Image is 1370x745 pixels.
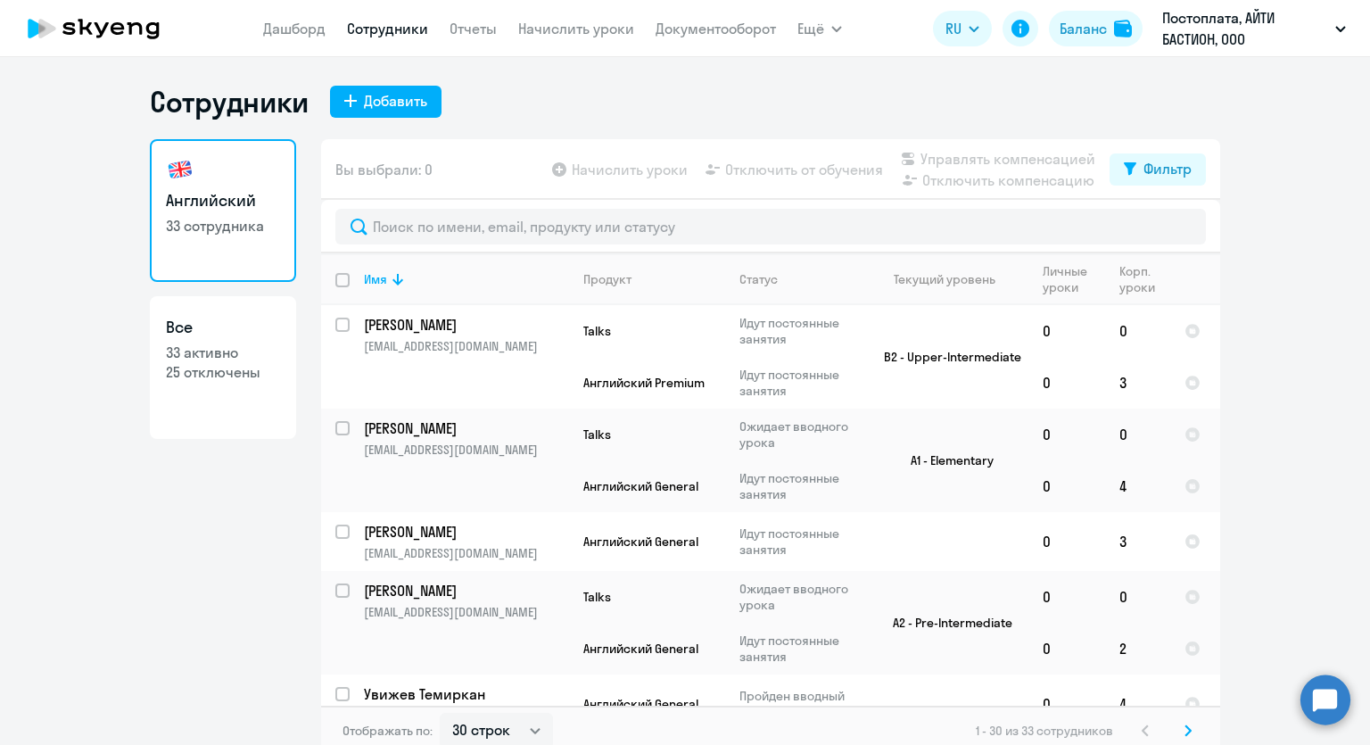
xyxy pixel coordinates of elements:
div: Продукт [583,271,631,287]
p: [EMAIL_ADDRESS][DOMAIN_NAME] [364,604,568,620]
td: 0 [1028,409,1105,460]
h3: Все [166,316,280,339]
td: 4 [1105,460,1170,512]
p: Ожидает вводного урока [739,418,862,451]
a: Сотрудники [347,20,428,37]
div: Личные уроки [1043,263,1104,295]
td: B2 - Upper-Intermediate [862,305,1028,409]
td: 4 [1105,675,1170,733]
td: 0 [1028,675,1105,733]
p: Увижев Темиркан [364,684,565,704]
img: balance [1114,20,1132,37]
a: Английский33 сотрудника [150,139,296,282]
span: Английский General [583,696,698,712]
button: Ещё [797,11,842,46]
input: Поиск по имени, email, продукту или статусу [335,209,1206,244]
td: 0 [1028,460,1105,512]
a: [PERSON_NAME] [364,418,568,438]
p: [PERSON_NAME] [364,522,565,542]
p: Ожидает вводного урока [739,581,862,613]
p: Идут постоянные занятия [739,633,862,665]
button: Добавить [330,86,442,118]
p: [PERSON_NAME] [364,315,565,335]
a: Все33 активно25 отключены [150,296,296,439]
p: Идут постоянные занятия [739,470,862,502]
a: Документооборот [656,20,776,37]
span: Английский General [583,641,698,657]
div: Текущий уровень [894,271,995,287]
a: [PERSON_NAME] [364,522,568,542]
div: Текущий уровень [877,271,1027,287]
td: 2 [1105,623,1170,675]
p: [EMAIL_ADDRESS][DOMAIN_NAME] [364,338,568,354]
a: Увижев Темиркан [364,684,568,704]
button: RU [933,11,992,46]
td: 0 [1028,512,1105,571]
p: Идут постоянные занятия [739,315,862,347]
span: RU [945,18,961,39]
p: Постоплата, АЙТИ БАСТИОН, ООО [1162,7,1328,50]
p: [PERSON_NAME] [364,581,565,600]
td: 0 [1028,305,1105,357]
h3: Английский [166,189,280,212]
p: 33 активно [166,343,280,362]
p: Пройден вводный урок [739,688,862,720]
td: 0 [1028,623,1105,675]
span: Ещё [797,18,824,39]
button: Постоплата, АЙТИ БАСТИОН, ООО [1153,7,1355,50]
div: Добавить [364,90,427,112]
div: Имя [364,271,387,287]
td: A1 - Elementary [862,409,1028,512]
button: Балансbalance [1049,11,1143,46]
span: Talks [583,589,611,605]
p: Идут постоянные занятия [739,526,862,558]
p: [EMAIL_ADDRESS][DOMAIN_NAME] [364,545,568,561]
span: Talks [583,426,611,443]
p: [EMAIL_ADDRESS][DOMAIN_NAME] [364,442,568,458]
td: 3 [1105,512,1170,571]
div: Статус [739,271,778,287]
a: [PERSON_NAME] [364,581,568,600]
p: 33 сотрудника [166,216,280,236]
img: english [166,155,194,184]
span: 1 - 30 из 33 сотрудников [976,723,1113,739]
span: Английский General [583,478,698,494]
td: 0 [1105,571,1170,623]
p: 25 отключены [166,362,280,382]
button: Фильтр [1110,153,1206,186]
span: Английский General [583,534,698,550]
h1: Сотрудники [150,84,309,120]
span: Английский Premium [583,375,705,391]
a: Дашборд [263,20,326,37]
div: Баланс [1060,18,1107,39]
td: 0 [1028,357,1105,409]
td: 3 [1105,357,1170,409]
td: A2 - Pre-Intermediate [862,571,1028,675]
div: Корп. уроки [1119,263,1169,295]
td: 0 [1105,409,1170,460]
p: [PERSON_NAME] [364,418,565,438]
div: Имя [364,271,568,287]
span: Отображать по: [342,723,433,739]
a: Начислить уроки [518,20,634,37]
div: Фильтр [1143,158,1192,179]
td: 0 [1105,305,1170,357]
td: 0 [1028,571,1105,623]
a: [PERSON_NAME] [364,315,568,335]
span: Talks [583,323,611,339]
a: Отчеты [450,20,497,37]
span: Вы выбрали: 0 [335,159,433,180]
p: Идут постоянные занятия [739,367,862,399]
